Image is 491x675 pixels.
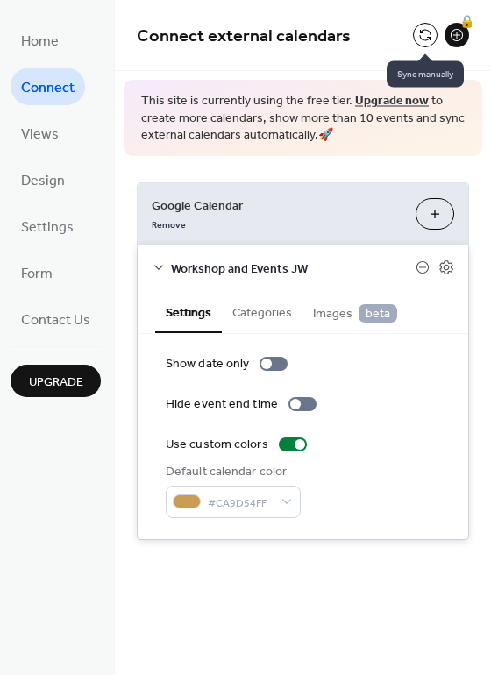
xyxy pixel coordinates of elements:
[166,463,297,481] div: Default calendar color
[355,89,429,113] a: Upgrade now
[152,196,402,215] span: Google Calendar
[21,121,59,148] span: Views
[359,304,397,323] span: beta
[152,218,186,231] span: Remove
[11,207,84,245] a: Settings
[141,93,465,145] span: This site is currently using the free tier. to create more calendars, show more than 10 events an...
[21,28,59,55] span: Home
[137,19,351,53] span: Connect external calendars
[155,291,222,333] button: Settings
[222,291,302,331] button: Categories
[21,167,65,195] span: Design
[166,436,268,454] div: Use custom colors
[166,395,278,414] div: Hide event end time
[11,300,101,337] a: Contact Us
[11,160,75,198] a: Design
[11,114,69,152] a: Views
[11,67,85,105] a: Connect
[11,253,63,291] a: Form
[11,21,69,59] a: Home
[208,494,273,512] span: #CA9D54FF
[166,355,249,373] div: Show date only
[313,304,397,323] span: Images
[21,75,75,102] span: Connect
[387,60,464,87] span: Sync manually
[29,373,83,392] span: Upgrade
[21,260,53,288] span: Form
[21,307,90,334] span: Contact Us
[171,259,416,278] span: Workshop and Events JW
[21,214,74,241] span: Settings
[302,291,408,332] button: Images beta
[11,365,101,397] button: Upgrade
